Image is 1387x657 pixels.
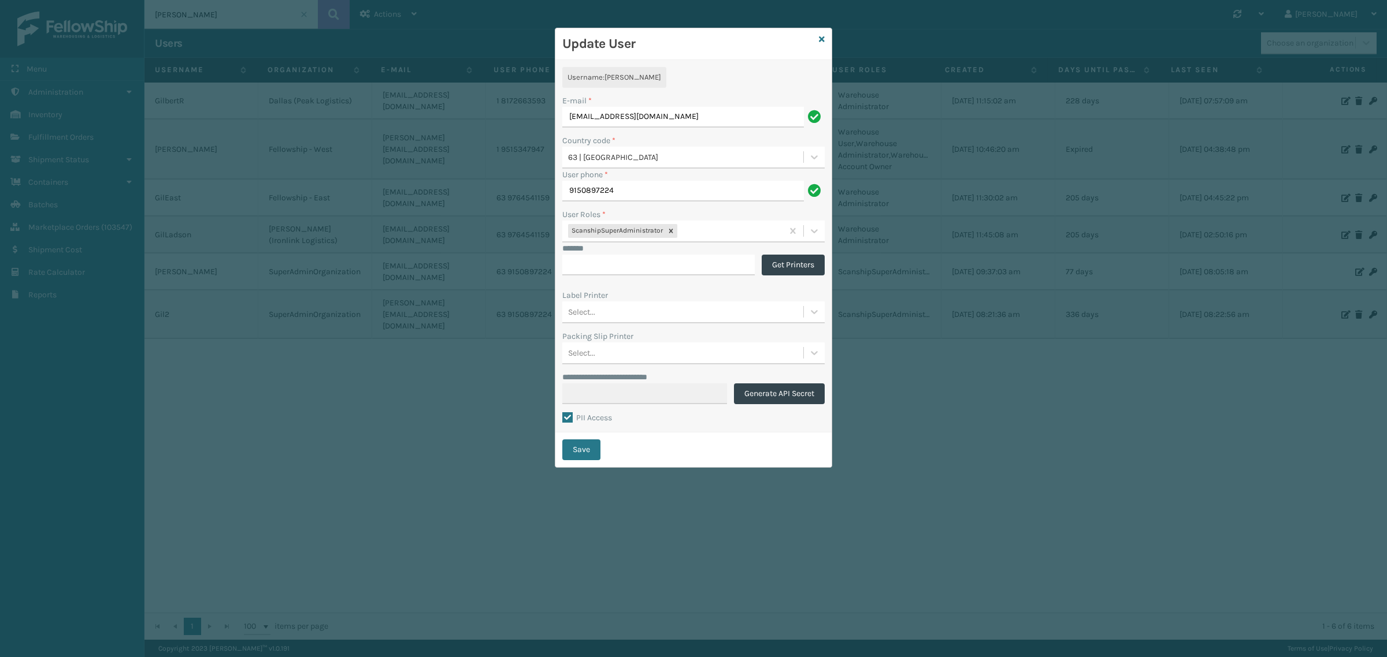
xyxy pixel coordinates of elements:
[568,305,595,318] div: Select...
[568,224,665,238] div: ScanshipSuperAdministrator
[562,169,608,181] label: User phone
[562,208,606,221] label: User Roles
[562,35,814,53] h3: Update User
[562,439,600,460] button: Save
[734,383,825,404] button: Generate API Secret
[562,330,633,342] label: Packing Slip Printer
[762,255,825,275] button: Get Printers
[568,73,605,81] span: Username :
[568,346,595,359] div: Select...
[562,95,592,107] label: E-mail
[568,151,804,163] div: 63 | [GEOGRAPHIC_DATA]
[605,73,661,81] span: [PERSON_NAME]
[562,413,612,423] label: PII Access
[562,289,608,301] label: Label Printer
[562,135,615,147] label: Country code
